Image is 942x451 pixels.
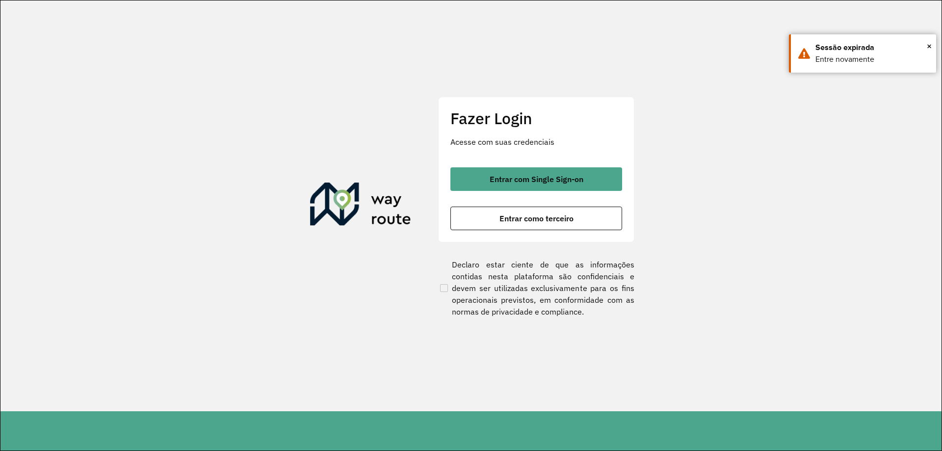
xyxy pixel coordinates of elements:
span: Entrar com Single Sign-on [490,175,583,183]
button: button [450,167,622,191]
p: Acesse com suas credenciais [450,136,622,148]
div: Entre novamente [815,53,929,65]
button: Close [927,39,932,53]
button: button [450,207,622,230]
h2: Fazer Login [450,109,622,128]
span: Entrar como terceiro [499,214,574,222]
label: Declaro estar ciente de que as informações contidas nesta plataforma são confidenciais e devem se... [438,259,634,318]
div: Sessão expirada [815,42,929,53]
img: Roteirizador AmbevTech [310,183,411,230]
span: × [927,39,932,53]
